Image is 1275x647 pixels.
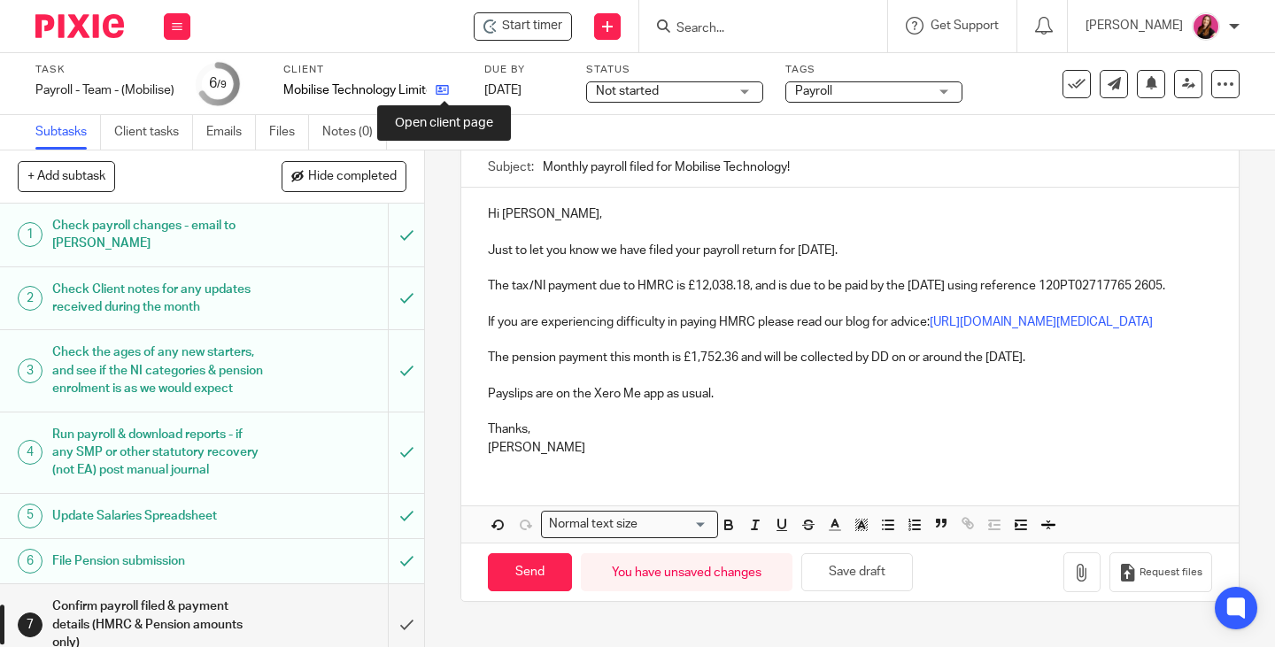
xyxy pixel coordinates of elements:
span: Start timer [502,17,562,35]
div: 4 [18,440,42,465]
div: Mobilise Technology Limited - Payroll - Team - (Mobilise) [474,12,572,41]
div: 6 [18,549,42,574]
p: [PERSON_NAME] [488,439,1212,457]
label: Task [35,63,174,77]
a: Files [269,115,309,150]
img: Pixie [35,14,124,38]
h1: Check payroll changes - email to [PERSON_NAME] [52,212,265,258]
h1: File Pension submission [52,548,265,574]
div: 1 [18,222,42,247]
span: Get Support [931,19,999,32]
input: Search [675,21,834,37]
div: 6 [209,73,227,94]
p: Hi [PERSON_NAME], [488,205,1212,223]
p: The pension payment this month is £1,752.36 and will be collected by DD on or around the [DATE]. [488,349,1212,366]
label: Tags [785,63,962,77]
span: Request files [1140,566,1202,580]
a: Notes (0) [322,115,387,150]
p: If you are experiencing difficulty in paying HMRC please read our blog for advice: [488,296,1212,332]
h1: Check Client notes for any updates received during the month [52,276,265,321]
a: [URL][DOMAIN_NAME][MEDICAL_DATA] [930,316,1153,328]
small: /9 [217,80,227,89]
a: Client tasks [114,115,193,150]
input: Search for option [644,515,707,534]
button: Request files [1109,552,1212,592]
label: Client [283,63,462,77]
div: Payroll - Team - (Mobilise) [35,81,174,99]
span: Payroll [795,85,832,97]
h1: Run payroll & download reports - if any SMP or other statutory recovery (not EA) post manual journal [52,421,265,484]
p: Payslips are on the Xero Me app as usual. [488,385,1212,403]
span: Not started [596,85,659,97]
span: Hide completed [308,170,397,184]
p: Mobilise Technology Limited [283,81,427,99]
img: 21.png [1192,12,1220,41]
p: [PERSON_NAME] [1086,17,1183,35]
input: Send [488,553,572,591]
p: Thanks, [488,420,1212,438]
div: 2 [18,286,42,311]
label: Due by [484,63,564,77]
button: Hide completed [282,161,406,191]
div: 3 [18,358,42,383]
div: 7 [18,612,42,637]
div: You have unsaved changes [581,553,792,591]
span: [DATE] [484,84,522,96]
p: Just to let you know we have filed your payroll return for [DATE]. [488,242,1212,259]
a: Subtasks [35,115,101,150]
label: Status [586,63,763,77]
h1: Check the ages of any new starters, and see if the NI categories & pension enrolment is as we wou... [52,339,265,402]
a: Audit logs [400,115,468,150]
div: Search for option [541,511,718,538]
span: Normal text size [545,515,642,534]
button: Save draft [801,553,913,591]
p: The tax/NI payment due to HMRC is £12,038.18, and is due to be paid by the [DATE] using reference... [488,259,1212,296]
a: Emails [206,115,256,150]
h1: Update Salaries Spreadsheet [52,503,265,529]
button: + Add subtask [18,161,115,191]
label: Subject: [488,158,534,176]
div: 5 [18,504,42,528]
